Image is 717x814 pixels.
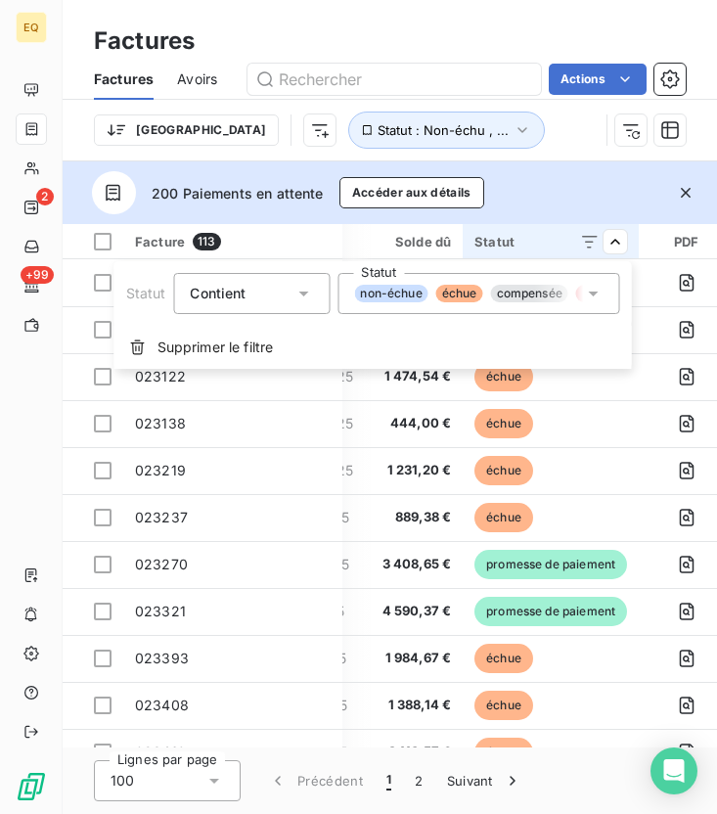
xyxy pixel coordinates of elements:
[157,338,274,357] span: Supprimer le filtre
[491,285,568,302] span: compensée
[354,285,427,302] span: non-échue
[576,285,615,302] span: litige
[436,285,483,302] span: échue
[190,285,246,301] span: Contient
[126,285,166,301] span: Statut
